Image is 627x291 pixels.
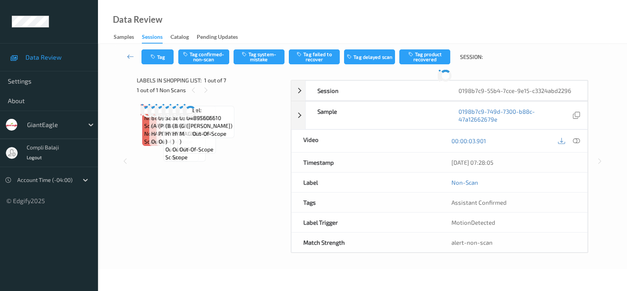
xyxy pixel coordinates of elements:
[291,101,588,129] div: Sample0198b7c9-749d-7300-b88c-47a12662679e
[172,106,204,145] span: Label: 38137117297 (BANDAID HYDROSEAL )
[192,130,227,138] span: out-of-scope
[399,49,450,64] button: Tag product recovered
[114,33,134,43] div: Samples
[344,49,395,64] button: Tag delayed scan
[458,107,571,123] a: 0198b7c9-749d-7300-b88c-47a12662679e
[306,81,447,100] div: Session
[292,213,440,232] div: Label Trigger
[170,33,189,43] div: Catalog
[144,106,159,130] span: Label: Non-Scan
[151,138,185,145] span: out-of-scope
[291,80,588,101] div: Session0198b7c9-55b4-7cce-9e15-c3324abd2296
[204,76,226,84] span: 1 out of 7
[451,137,486,145] a: 00:00:03.901
[142,32,170,44] a: Sessions
[179,145,214,153] span: out-of-scope
[159,138,193,145] span: out-of-scope
[170,32,197,43] a: Catalog
[187,106,232,130] span: Label: 04895606610 ([PERSON_NAME])
[292,173,440,192] div: Label
[165,145,197,161] span: out-of-scope
[460,53,483,61] span: Session:
[113,16,162,24] div: Data Review
[151,106,185,138] span: Label: 86830700012 (APRICOT HAZELNUT )
[179,106,214,145] span: Label: 03003493821 (GE MAGNESIUM )
[114,32,142,43] a: Samples
[292,130,440,152] div: Video
[451,178,478,186] a: Non-Scan
[289,49,340,64] button: Tag failed to recover
[165,106,197,145] span: Label: 38137117297 (BANDAID HYDROSEAL )
[292,153,440,172] div: Timestamp
[141,49,174,64] button: Tag
[178,49,229,64] button: Tag confirmed-non-scan
[306,102,447,129] div: Sample
[144,130,159,145] span: non-scan
[451,238,576,246] div: alert-non-scan
[197,33,238,43] div: Pending Updates
[292,193,440,212] div: Tags
[197,32,246,43] a: Pending Updates
[292,233,440,252] div: Match Strength
[158,106,193,138] span: Label: 09522570864 (PITALAND PITA CHIP)
[440,213,588,232] div: MotionDetected
[234,49,285,64] button: Tag system-mistake
[172,145,204,161] span: out-of-scope
[137,76,201,84] span: Labels in shopping list:
[451,199,507,206] span: Assistant Confirmed
[142,33,163,44] div: Sessions
[451,158,576,166] div: [DATE] 07:28:05
[137,85,286,95] div: 1 out of 1 Non Scans
[447,81,588,100] div: 0198b7c9-55b4-7cce-9e15-c3324abd2296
